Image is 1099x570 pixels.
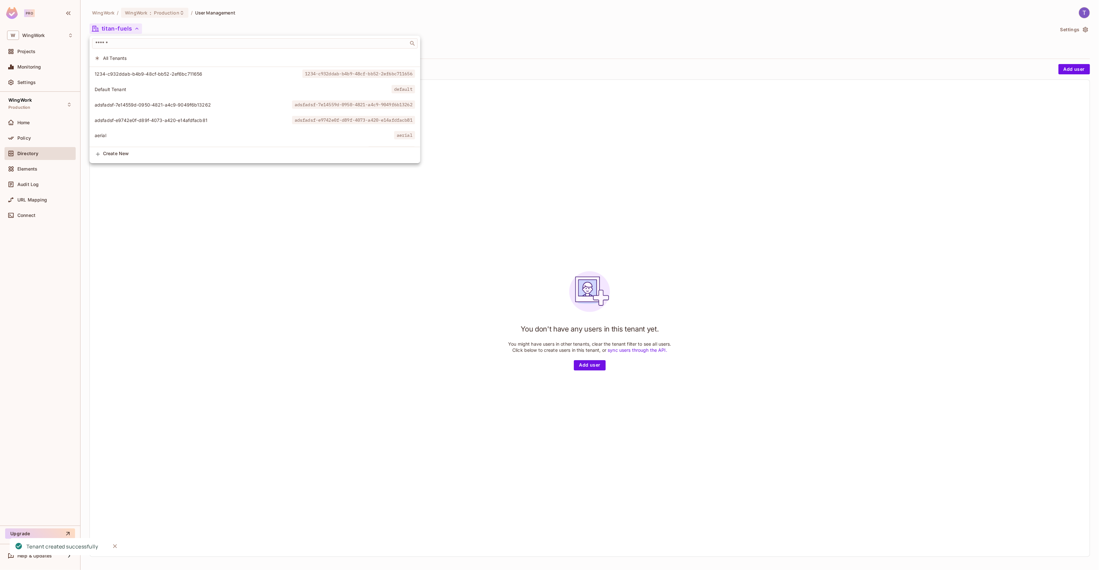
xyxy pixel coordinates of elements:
span: adsfadsf-e9742e0f-d89f-4073-a420-e14afdfacb81 [292,116,415,124]
div: Show only users with a role in this tenant: Default Tenant [90,82,420,96]
span: All Tenants [103,55,415,61]
div: Show only users with a role in this tenant: adsfadsf-e9742e0f-d89f-4073-a420-e14afdfacb81 [90,113,420,127]
span: alerion-aviation [368,146,415,155]
div: Show only users with a role in this tenant: aerial [90,128,420,142]
span: default [392,85,415,93]
div: Show only users with a role in this tenant: alerion-aviation [90,144,420,158]
div: Show only users with a role in this tenant: adsfadsf-7e14559d-0950-4821-a4c9-9049f6b13262 [90,98,420,112]
span: aerial [394,131,415,139]
div: Tenant created successfully [26,543,98,551]
span: Default Tenant [95,86,392,92]
span: 1234-c932ddab-b4b9-48cf-bb52-2ef6bc711656 [302,70,415,78]
span: 1234-c932ddab-b4b9-48cf-bb52-2ef6bc711656 [95,71,302,77]
span: adsfadsf-e9742e0f-d89f-4073-a420-e14afdfacb81 [95,117,292,123]
span: adsfadsf-7e14559d-0950-4821-a4c9-9049f6b13262 [95,102,292,108]
button: Close [110,541,120,551]
span: adsfadsf-7e14559d-0950-4821-a4c9-9049f6b13262 [292,100,415,109]
span: aerial [95,132,394,138]
span: Create New [103,151,415,156]
div: Show only users with a role in this tenant: 1234-c932ddab-b4b9-48cf-bb52-2ef6bc711656 [90,67,420,81]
